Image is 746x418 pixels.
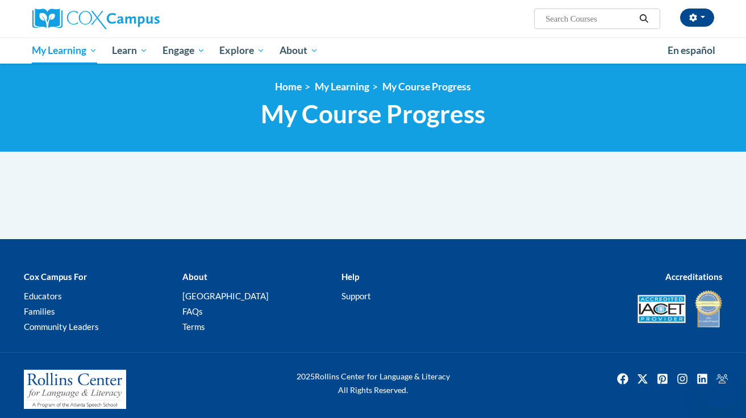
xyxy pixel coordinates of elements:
a: [GEOGRAPHIC_DATA] [182,291,269,301]
a: Families [24,306,55,316]
a: My Learning [315,81,369,93]
span: En español [668,44,715,56]
a: Explore [212,37,272,64]
a: About [272,37,326,64]
a: My Learning [25,37,105,64]
a: Engage [155,37,212,64]
a: Learn [105,37,155,64]
a: Support [341,291,371,301]
img: LinkedIn icon [693,370,711,388]
button: Search [635,12,652,26]
div: Main menu [15,37,731,64]
div: Rollins Center for Language & Literacy All Rights Reserved. [254,370,493,397]
a: Educators [24,291,62,301]
img: Pinterest icon [653,370,672,388]
button: Account Settings [680,9,714,27]
a: Community Leaders [24,321,99,332]
img: Instagram icon [673,370,691,388]
img: Rollins Center for Language & Literacy - A Program of the Atlanta Speech School [24,370,126,409]
span: My Learning [32,44,97,57]
b: Accreditations [665,271,723,282]
img: Facebook group icon [713,370,731,388]
span: Explore [219,44,265,57]
a: Linkedin [693,370,711,388]
img: Accredited IACET® Provider [637,295,686,323]
iframe: Button to launch messaging window [701,373,737,409]
span: My Course Progress [261,99,485,129]
img: Facebook icon [614,370,632,388]
img: IDA® Accredited [694,289,723,329]
b: Help [341,271,359,282]
input: Search Courses [544,12,635,26]
a: Pinterest [653,370,672,388]
a: Facebook [614,370,632,388]
a: Twitter [634,370,652,388]
img: Cox Campus [32,9,160,29]
a: Home [275,81,302,93]
a: Terms [182,321,205,332]
span: Engage [162,44,205,57]
img: Twitter icon [634,370,652,388]
span: Learn [112,44,148,57]
a: En español [660,39,723,62]
span: About [280,44,318,57]
a: Cox Campus [32,9,248,29]
b: Cox Campus For [24,271,87,282]
a: My Course Progress [382,81,471,93]
a: Instagram [673,370,691,388]
a: Facebook Group [713,370,731,388]
a: FAQs [182,306,203,316]
span: 2025 [297,371,315,381]
b: About [182,271,207,282]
